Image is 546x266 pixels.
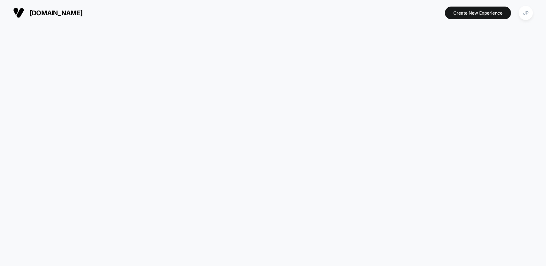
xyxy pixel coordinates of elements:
[516,5,535,20] button: JP
[519,6,533,20] div: JP
[30,9,82,17] span: [DOMAIN_NAME]
[11,7,85,19] button: [DOMAIN_NAME]
[13,7,24,18] img: Visually logo
[445,7,511,19] button: Create New Experience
